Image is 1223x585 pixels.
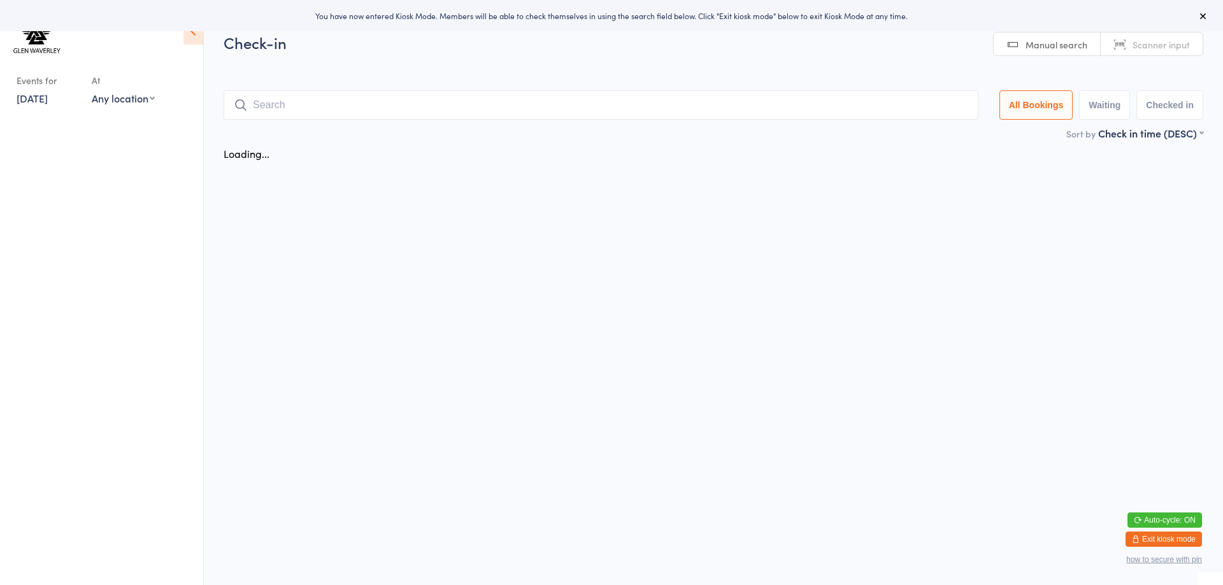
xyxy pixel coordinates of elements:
[1126,555,1202,564] button: how to secure with pin
[1098,126,1203,140] div: Check in time (DESC)
[20,10,1203,21] div: You have now entered Kiosk Mode. Members will be able to check themselves in using the search fie...
[224,146,269,160] div: Loading...
[1136,90,1203,120] button: Checked in
[999,90,1073,120] button: All Bookings
[1133,38,1190,51] span: Scanner input
[92,91,155,105] div: Any location
[1127,512,1202,528] button: Auto-cycle: ON
[1066,127,1096,140] label: Sort by
[17,91,48,105] a: [DATE]
[224,90,978,120] input: Search
[224,32,1203,53] h2: Check-in
[1026,38,1087,51] span: Manual search
[1079,90,1130,120] button: Waiting
[1126,532,1202,547] button: Exit kiosk mode
[17,70,79,91] div: Events for
[92,70,155,91] div: At
[13,10,61,57] img: Immersion MMA Glen Waverley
